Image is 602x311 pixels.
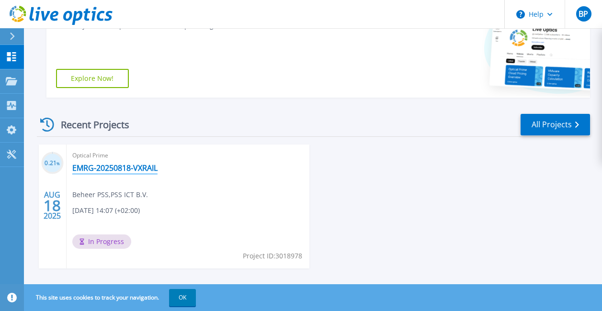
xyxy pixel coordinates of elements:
a: Explore Now! [56,69,129,88]
div: Recent Projects [37,113,142,136]
span: BP [579,10,588,18]
span: Optical Prime [72,150,304,161]
a: All Projects [521,114,590,135]
button: OK [169,289,196,306]
span: In Progress [72,234,131,249]
span: This site uses cookies to track your navigation. [26,289,196,306]
span: Project ID: 3018978 [243,251,302,261]
span: [DATE] 14:07 (+02:00) [72,205,140,216]
div: AUG 2025 [43,188,61,223]
span: 18 [44,201,61,210]
h3: 0.21 [41,158,64,169]
span: Beheer PSS , PSS ICT B.V. [72,189,148,200]
a: EMRG-20250818-VXRAIL [72,163,158,173]
span: % [57,161,60,166]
